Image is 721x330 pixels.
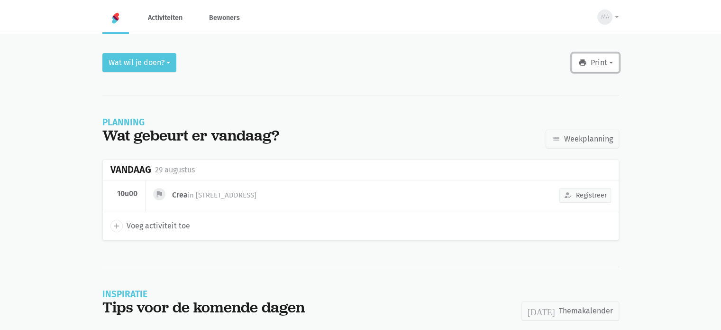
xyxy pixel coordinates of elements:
i: [DATE] [528,307,555,315]
a: add Voeg activiteit toe [110,220,190,232]
a: Themakalender [521,302,619,321]
button: Print [572,53,619,72]
i: flag [155,190,164,198]
div: Crea [172,190,264,200]
a: Weekplanning [546,130,619,149]
a: Bewoners [201,2,247,34]
span: Voeg activiteit toe [127,220,190,232]
img: Home [110,12,121,24]
div: Vandaag [110,164,151,175]
span: MA [601,12,609,22]
span: in [STREET_ADDRESS] [188,191,256,199]
a: Activiteiten [140,2,190,34]
i: print [578,58,586,67]
i: how_to_reg [564,191,572,199]
button: Registreer [559,188,611,203]
div: 29 augustus [155,164,195,176]
i: list [552,134,560,143]
div: 10u00 [110,189,138,198]
button: Wat wil je doen? [102,53,176,72]
i: add [112,222,121,230]
div: Wat gebeurt er vandaag? [102,127,279,144]
button: MA [591,6,619,28]
div: Tips voor de komende dagen [102,299,305,316]
div: Inspiratie [102,290,305,299]
div: Planning [102,118,279,127]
